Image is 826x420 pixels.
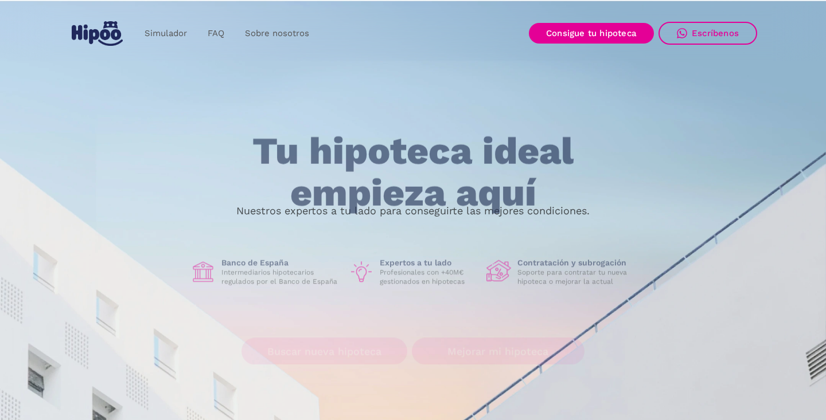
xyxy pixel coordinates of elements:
[412,338,585,365] a: Mejorar mi hipoteca
[196,131,630,214] h1: Tu hipoteca ideal empieza aquí
[517,268,636,286] p: Soporte para contratar tu nueva hipoteca o mejorar la actual
[692,28,739,38] div: Escríbenos
[380,258,477,268] h1: Expertos a tu lado
[134,22,197,45] a: Simulador
[197,22,235,45] a: FAQ
[529,23,654,44] a: Consigue tu hipoteca
[221,268,340,286] p: Intermediarios hipotecarios regulados por el Banco de España
[236,206,590,215] p: Nuestros expertos a tu lado para conseguirte las mejores condiciones.
[69,17,125,50] a: home
[221,258,340,268] h1: Banco de España
[659,22,757,45] a: Escríbenos
[241,338,407,365] a: Buscar nueva hipoteca
[380,268,477,286] p: Profesionales con +40M€ gestionados en hipotecas
[235,22,320,45] a: Sobre nosotros
[517,258,636,268] h1: Contratación y subrogación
